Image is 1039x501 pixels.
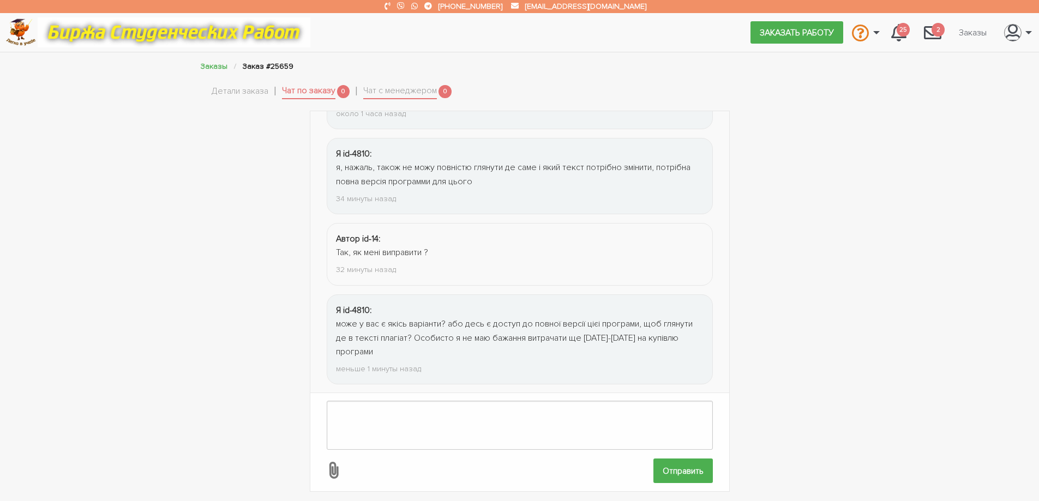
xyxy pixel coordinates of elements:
div: около 1 часа назад [336,107,704,120]
img: logo-c4363faeb99b52c628a42810ed6dfb4293a56d4e4775eb116515dfe7f33672af.png [6,19,36,46]
img: motto-12e01f5a76059d5f6a28199ef077b1f78e012cfde436ab5cf1d4517935686d32.gif [38,17,310,47]
a: [EMAIL_ADDRESS][DOMAIN_NAME] [525,2,646,11]
span: 0 [337,85,350,99]
span: 25 [897,23,910,37]
a: 25 [882,17,915,47]
a: Заказать работу [750,21,843,43]
a: Заказы [950,22,995,43]
strong: Я id-4810: [336,305,372,316]
strong: Автор id-14: [336,233,381,244]
input: Отправить [653,458,713,483]
div: Так, як мені виправити ? [336,246,704,260]
div: 32 минуты назад [336,263,704,276]
div: може у вас є якісь варіанти? або десь є доступ до повної версії цієі програми, щоб глянути де в т... [336,317,704,359]
a: [PHONE_NUMBER] [439,2,502,11]
div: меньше 1 минуты назад [336,363,704,375]
span: 0 [439,85,452,99]
div: 34 минуты назад [336,192,704,205]
a: 2 [915,17,950,47]
strong: Я id-4810: [336,148,372,159]
span: 2 [932,23,945,37]
a: Чат по заказу [282,84,335,99]
a: Детали заказа [212,84,268,99]
a: Чат с менеджером [363,84,437,99]
div: я, нажаль, також не можу повністю глянути де саме і який текст потрібно змінити, потрібна повна в... [336,161,704,189]
a: Заказы [201,62,227,71]
li: Заказ #25659 [243,60,293,73]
